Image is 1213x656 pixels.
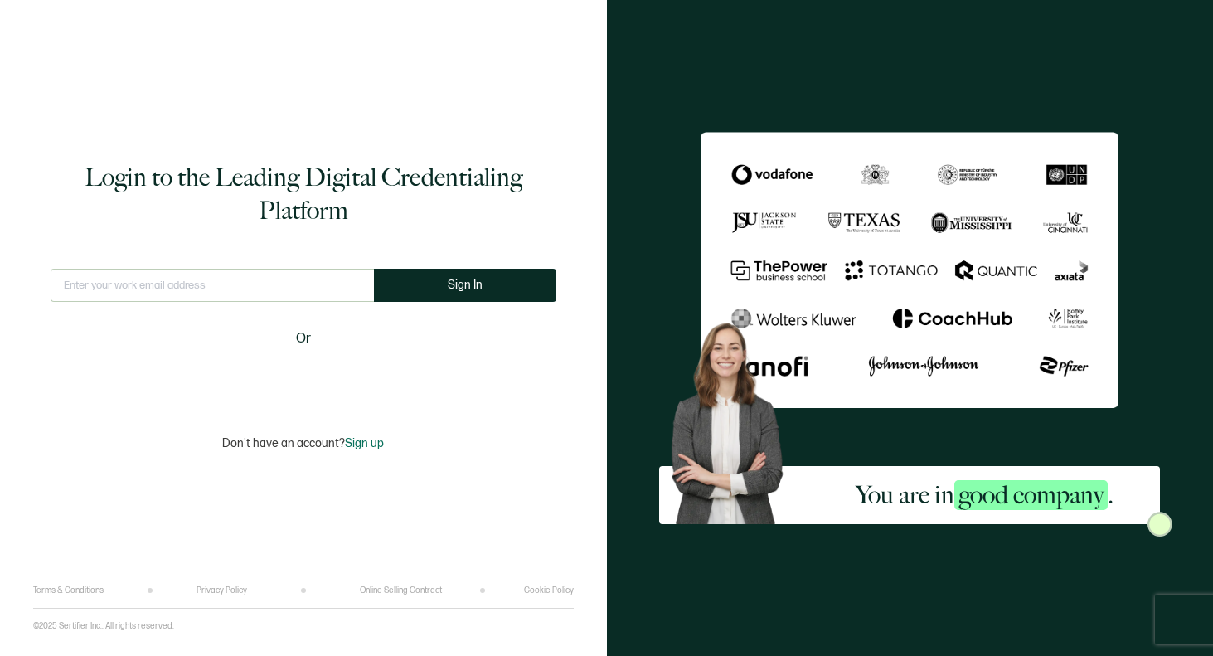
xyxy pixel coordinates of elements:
a: Online Selling Contract [360,586,442,595]
span: Sign up [345,436,384,450]
h1: Login to the Leading Digital Credentialing Platform [46,161,561,227]
span: Sign In [448,279,483,291]
input: Enter your work email address [51,269,374,302]
p: Don't have an account? [222,436,384,450]
iframe: Sign in with Google Button [200,360,407,396]
button: Sign In [374,269,556,302]
img: Sertifier Login [1147,512,1172,537]
h2: You are in . [856,479,1114,512]
a: Privacy Policy [197,586,247,595]
a: Cookie Policy [524,586,574,595]
img: Sertifier Login - You are in <span class="strong-h">good company</span>. Hero [659,313,809,524]
img: Sertifier Login - You are in <span class="strong-h">good company</span>. [701,132,1118,407]
p: ©2025 Sertifier Inc.. All rights reserved. [33,621,174,631]
span: good company [954,480,1108,510]
span: Or [296,328,311,349]
a: Terms & Conditions [33,586,104,595]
